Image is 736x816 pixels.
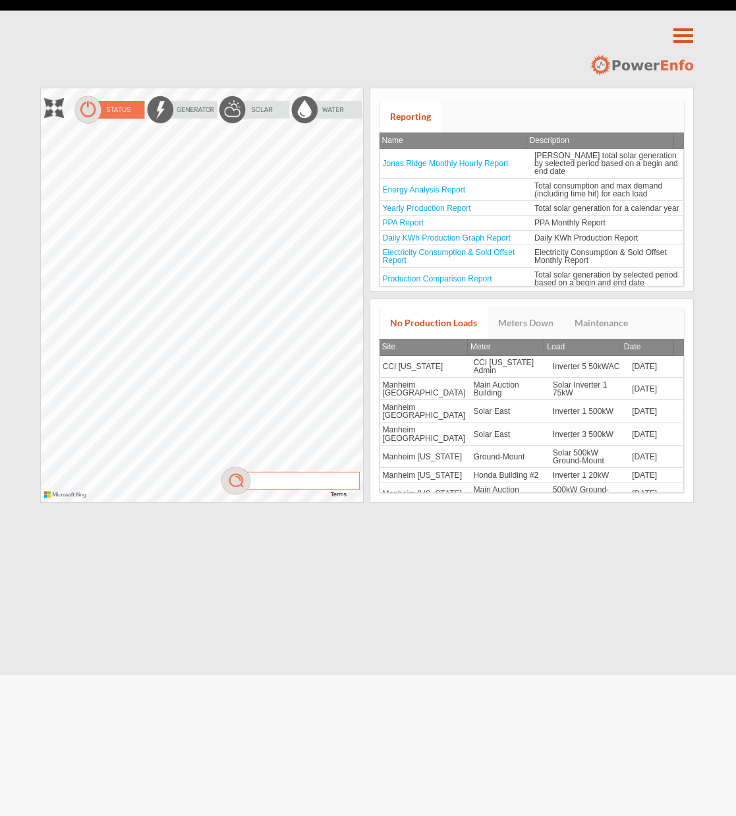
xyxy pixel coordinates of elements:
[470,378,550,400] td: Main Auction Building
[488,307,564,339] a: Meters Down
[526,132,674,149] th: Description
[532,216,685,230] td: PPA Monthly Report
[532,149,685,179] td: [PERSON_NAME] total solar generation by selected period based on a begin and end date
[470,423,550,445] td: Solar East
[532,201,685,216] td: Total solar generation for a calendar year
[380,101,441,132] a: Reporting
[629,468,684,482] td: [DATE]
[470,342,491,351] span: Meter
[624,342,641,351] span: Date
[380,400,471,423] td: Manheim [GEOGRAPHIC_DATA]
[529,136,569,145] span: Description
[621,339,675,356] th: Date
[629,400,684,423] td: [DATE]
[383,185,466,194] a: Energy Analysis Report
[629,356,684,378] td: [DATE]
[544,339,621,356] th: Load
[380,423,471,445] td: Manheim [GEOGRAPHIC_DATA]
[383,274,492,283] a: Production Comparison Report
[73,95,146,125] img: statusOn.png
[380,378,471,400] td: Manheim [GEOGRAPHIC_DATA]
[550,356,629,378] td: Inverter 5 50kWAC
[470,446,550,468] td: Ground-Mount
[382,136,403,145] span: Name
[470,400,550,423] td: Solar East
[532,268,685,290] td: Total solar generation by selected period based on a begin and end date
[590,54,693,76] img: logo
[532,179,685,201] td: Total consumption and max demand (including time hit) for each load
[146,95,218,125] img: energyOff.png
[218,95,291,125] img: solarOff.png
[383,233,511,243] a: Daily KWh Production Graph Report
[380,446,471,468] td: Manheim [US_STATE]
[629,423,684,445] td: [DATE]
[550,446,629,468] td: Solar 500kW Ground-Mount
[470,356,550,378] td: CCI [US_STATE] Admin
[219,466,363,496] img: mag.png
[291,95,363,125] img: waterOff.png
[383,159,509,168] a: Jonas Ridge Monthly Hourly Report
[380,339,468,356] th: Site
[532,245,685,268] td: Electricity Consumption & Sold Offset Monthly Report
[380,307,488,339] a: No Production Loads
[547,342,565,351] span: Load
[380,356,471,378] td: CCI [US_STATE]
[383,248,515,265] a: Electricity Consumption & Sold Offset Report
[470,468,550,482] td: Honda Building #2
[564,307,638,339] a: Maintenance
[629,446,684,468] td: [DATE]
[382,342,396,351] span: Site
[550,468,629,482] td: Inverter 1 20kW
[550,423,629,445] td: Inverter 3 500kW
[550,378,629,400] td: Solar Inverter 1 75kW
[380,132,527,149] th: Name
[532,231,685,245] td: Daily KWh Production Report
[468,339,544,356] th: Meter
[380,468,471,482] td: Manheim [US_STATE]
[383,204,471,213] a: Yearly Production Report
[550,400,629,423] td: Inverter 1 500kW
[44,98,64,118] img: zoom.png
[629,378,684,400] td: [DATE]
[44,494,90,499] a: Microsoft Bing
[383,218,424,227] a: PPA Report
